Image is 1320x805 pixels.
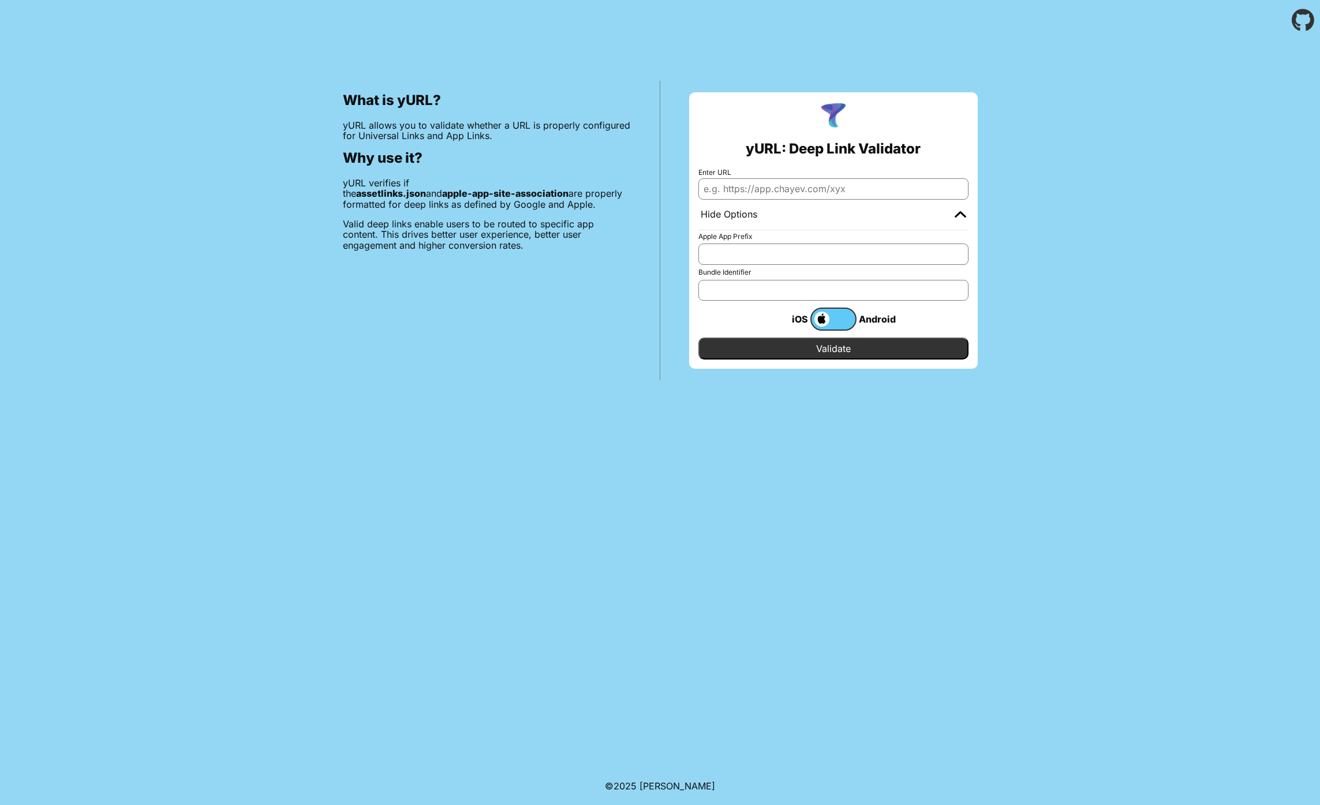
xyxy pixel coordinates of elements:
[343,150,631,166] h2: Why use it?
[698,233,969,241] label: Apple App Prefix
[614,780,637,792] span: 2025
[442,188,569,199] b: apple-app-site-association
[343,120,631,141] p: yURL allows you to validate whether a URL is properly configured for Universal Links and App Links.
[698,338,969,360] input: Validate
[746,141,921,157] h2: yURL: Deep Link Validator
[857,312,903,327] div: Android
[698,178,969,199] input: e.g. https://app.chayev.com/xyx
[701,209,757,220] div: Hide Options
[343,92,631,108] h2: What is yURL?
[955,211,966,218] img: chevron
[605,767,715,805] footer: ©
[356,188,426,199] b: assetlinks.json
[698,268,969,276] label: Bundle Identifier
[698,169,969,177] label: Enter URL
[343,178,631,209] p: yURL verifies if the and are properly formatted for deep links as defined by Google and Apple.
[818,102,848,132] img: yURL Logo
[764,312,810,327] div: iOS
[343,219,631,250] p: Valid deep links enable users to be routed to specific app content. This drives better user exper...
[640,780,715,792] a: Michael Ibragimchayev's Personal Site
